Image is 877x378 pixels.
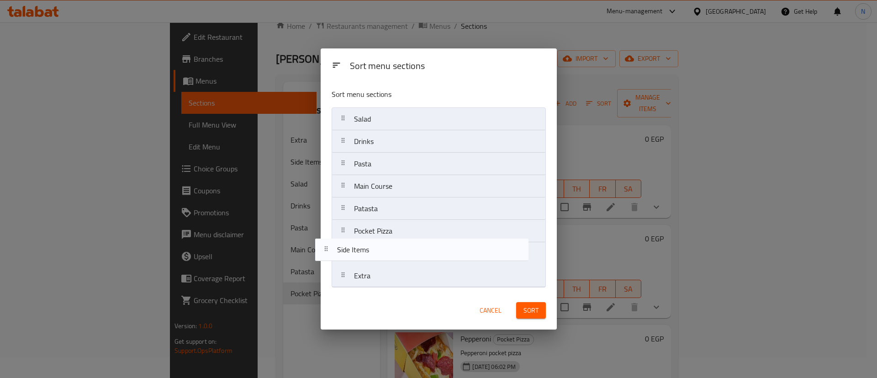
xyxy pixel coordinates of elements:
[523,305,539,316] span: Sort
[516,302,546,319] button: Sort
[476,302,505,319] button: Cancel
[480,305,502,316] span: Cancel
[332,89,502,100] p: Sort menu sections
[346,56,549,77] div: Sort menu sections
